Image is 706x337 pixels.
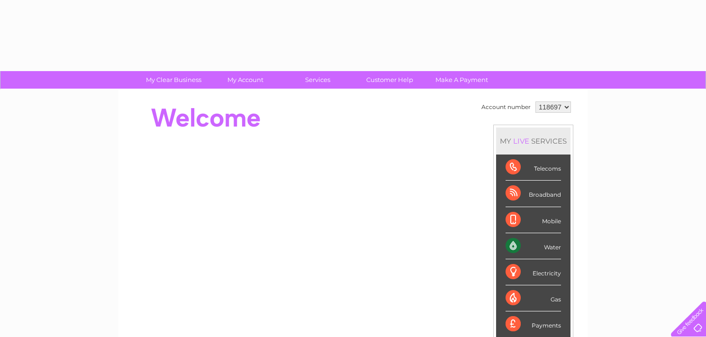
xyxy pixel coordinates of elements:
div: Broadband [506,181,561,207]
a: Services [279,71,357,89]
a: Customer Help [351,71,429,89]
td: Account number [479,99,533,115]
div: Gas [506,285,561,311]
div: Telecoms [506,155,561,181]
div: Mobile [506,207,561,233]
div: Payments [506,311,561,337]
div: LIVE [511,137,531,146]
div: MY SERVICES [496,128,570,155]
a: My Clear Business [135,71,213,89]
a: Make A Payment [423,71,501,89]
div: Water [506,233,561,259]
div: Electricity [506,259,561,285]
a: My Account [207,71,285,89]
